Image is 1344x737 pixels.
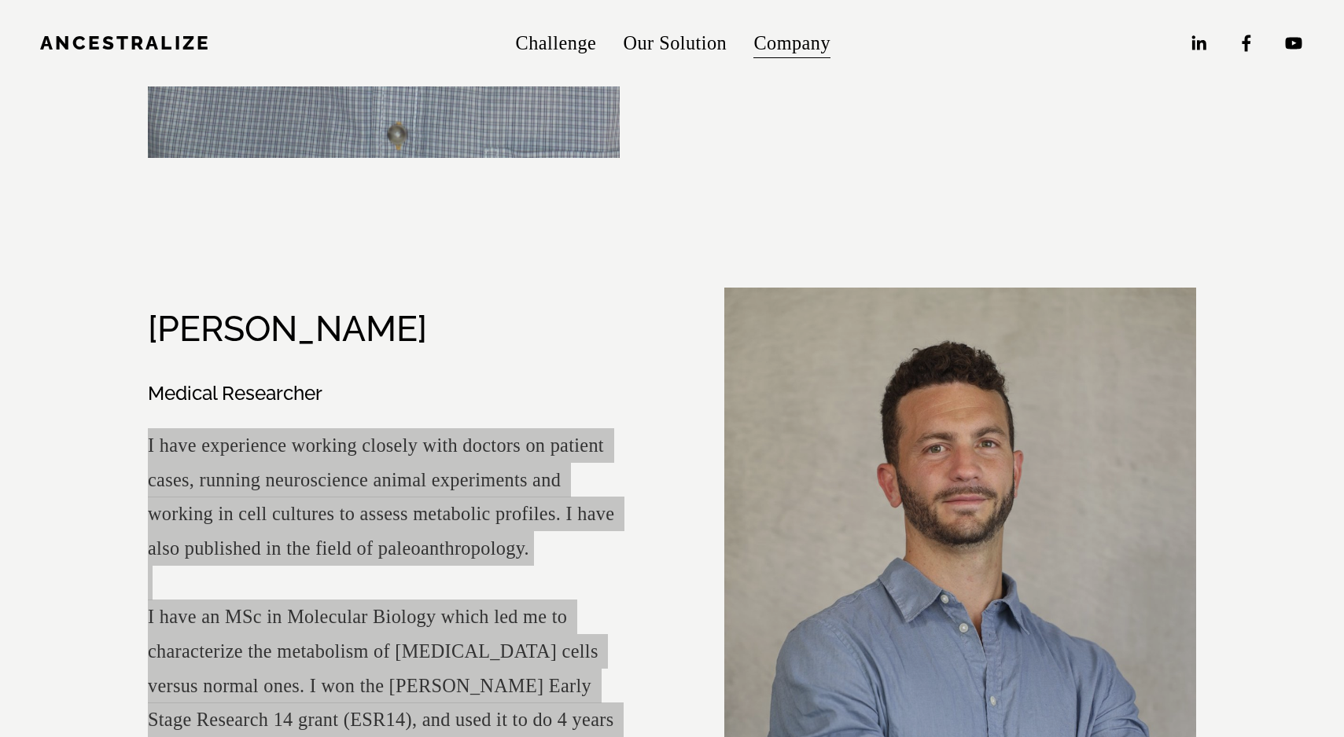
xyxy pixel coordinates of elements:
a: Our Solution [623,24,727,63]
a: Facebook [1236,33,1257,53]
a: Challenge [516,24,597,63]
h2: [PERSON_NAME] [148,308,427,349]
a: YouTube [1283,33,1304,53]
h3: Medical Researcher [148,380,620,406]
a: LinkedIn [1188,33,1209,53]
a: Ancestralize [40,31,211,54]
a: folder dropdown [753,24,830,63]
span: Company [753,26,830,60]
